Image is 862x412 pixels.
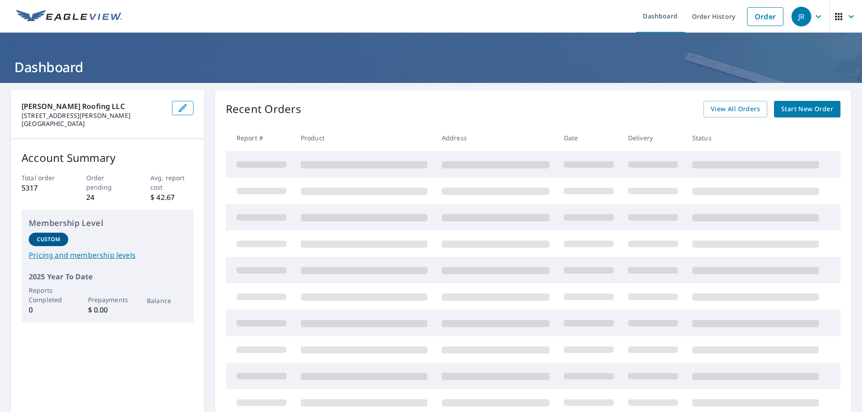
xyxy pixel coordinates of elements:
[22,182,65,193] p: 5317
[29,217,186,229] p: Membership Level
[86,192,129,203] p: 24
[685,125,826,151] th: Status
[88,295,128,304] p: Prepayments
[16,10,122,23] img: EV Logo
[29,271,186,282] p: 2025 Year To Date
[621,125,685,151] th: Delivery
[147,296,186,305] p: Balance
[704,101,767,117] a: View All Orders
[711,104,760,115] span: View All Orders
[22,112,165,120] p: [STREET_ADDRESS][PERSON_NAME]
[294,125,435,151] th: Product
[792,7,811,26] div: JR
[11,58,851,76] h1: Dashboard
[29,286,68,304] p: Reports Completed
[86,173,129,192] p: Order pending
[781,104,833,115] span: Start New Order
[22,173,65,182] p: Total order
[226,101,301,117] p: Recent Orders
[747,7,783,26] a: Order
[22,150,194,166] p: Account Summary
[22,120,165,128] p: [GEOGRAPHIC_DATA]
[29,250,186,260] a: Pricing and membership levels
[435,125,557,151] th: Address
[557,125,621,151] th: Date
[774,101,840,117] a: Start New Order
[29,304,68,315] p: 0
[150,192,194,203] p: $ 42.67
[22,101,165,112] p: [PERSON_NAME] Roofing LLC
[37,235,60,243] p: Custom
[88,304,128,315] p: $ 0.00
[150,173,194,192] p: Avg. report cost
[226,125,294,151] th: Report #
